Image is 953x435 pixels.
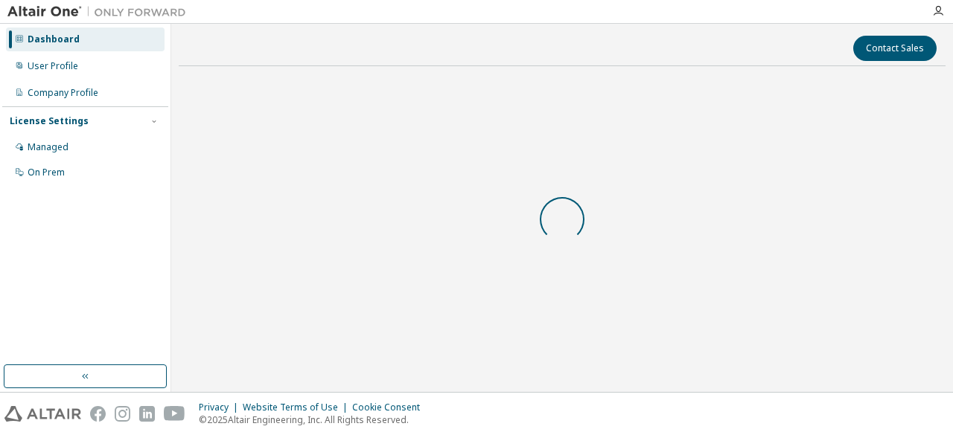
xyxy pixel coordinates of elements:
div: Cookie Consent [352,402,429,413]
img: facebook.svg [90,406,106,422]
img: youtube.svg [164,406,185,422]
p: © 2025 Altair Engineering, Inc. All Rights Reserved. [199,413,429,426]
img: instagram.svg [115,406,130,422]
img: linkedin.svg [139,406,155,422]
div: Managed [28,141,68,153]
div: Company Profile [28,87,98,99]
img: Altair One [7,4,194,19]
button: Contact Sales [853,36,937,61]
div: Website Terms of Use [243,402,352,413]
div: On Prem [28,167,65,178]
img: altair_logo.svg [4,406,81,422]
div: User Profile [28,60,78,72]
div: License Settings [10,115,89,127]
div: Privacy [199,402,243,413]
div: Dashboard [28,33,80,45]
